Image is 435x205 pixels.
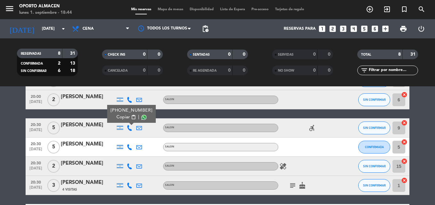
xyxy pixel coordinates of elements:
span: 20:00 [28,92,44,100]
i: looks_5 [360,25,368,33]
div: lunes 1. septiembre - 18:44 [19,10,72,16]
span: [DATE] [28,185,44,193]
strong: 0 [158,68,162,73]
span: Copiar [116,114,130,121]
i: cancel [401,91,407,98]
strong: 0 [313,68,316,73]
i: power_settings_new [417,25,425,33]
span: 2 [47,160,60,173]
button: SIN CONFIRMAR [358,93,390,106]
span: SERVIDAS [278,53,294,56]
i: accessible_forward [308,124,316,132]
button: CONFIRMADA [358,141,390,154]
strong: 13 [70,61,76,66]
span: Cena [83,27,94,31]
span: Lista de Espera [217,8,248,11]
div: [PERSON_NAME] [61,178,115,187]
strong: 0 [158,52,162,57]
span: print [399,25,407,33]
strong: 0 [143,52,146,57]
strong: 8 [58,51,60,56]
span: [DATE] [28,128,44,135]
i: healing [279,162,287,170]
span: Disponibilidad [186,8,217,11]
i: looks_4 [350,25,358,33]
div: [PERSON_NAME] [61,121,115,129]
span: 5 [47,141,60,154]
span: 3 [47,179,60,192]
span: [DATE] [28,100,44,107]
span: 20:30 [28,121,44,128]
i: add_circle_outline [366,5,374,13]
span: 20:30 [28,178,44,185]
span: Tarjetas de regalo [272,8,307,11]
span: RE AGENDADA [193,69,217,72]
button: SIN CONFIRMAR [358,160,390,173]
span: content_paste [131,115,136,120]
strong: 31 [70,51,76,56]
strong: 0 [143,68,146,73]
i: subject [289,182,297,189]
span: RESERVADAS [21,52,41,55]
i: [DATE] [5,22,39,36]
strong: 0 [243,52,247,57]
span: TOTAL [361,53,371,56]
span: SIN CONFIRMAR [363,126,386,130]
strong: 18 [70,68,76,73]
i: search [418,5,425,13]
div: [PERSON_NAME] [61,140,115,148]
strong: 6 [58,68,60,73]
strong: 0 [328,52,332,57]
i: menu [5,4,14,13]
span: 2 [47,93,60,106]
strong: 0 [328,68,332,73]
span: CHECK INS [108,53,125,56]
strong: 31 [410,52,417,57]
i: exit_to_app [383,5,391,13]
i: looks_two [328,25,337,33]
span: SALON [165,98,174,101]
span: SALON [165,184,174,186]
strong: 8 [398,52,401,57]
span: CANCELADA [108,69,128,72]
i: cancel [401,158,407,164]
input: Filtrar por nombre... [368,67,418,74]
button: SIN CONFIRMAR [358,179,390,192]
span: 5 [47,122,60,134]
strong: 0 [228,68,231,73]
div: [PERSON_NAME] [61,159,115,168]
i: cake [298,182,306,189]
span: Mis reservas [128,8,154,11]
i: looks_6 [371,25,379,33]
span: Reservas para [284,27,316,31]
i: arrow_drop_down [59,25,67,33]
div: [PERSON_NAME] [61,93,115,101]
span: SIN CONFIRMAR [363,164,386,168]
div: Oporto Almacen [19,3,72,10]
span: 4 Visitas [62,187,77,192]
strong: 0 [243,68,247,73]
i: filter_list [360,67,368,74]
span: SIN CONFIRMAR [363,184,386,187]
strong: 2 [58,61,60,66]
div: LOG OUT [412,19,430,38]
i: looks_3 [339,25,347,33]
span: Mapa de mesas [154,8,186,11]
button: SIN CONFIRMAR [358,122,390,134]
span: 20:30 [28,140,44,147]
i: cancel [401,139,407,145]
span: pending_actions [202,25,209,33]
span: SALON [165,165,174,167]
span: | [138,114,139,121]
span: SIN CONFIRMAR [363,98,386,101]
span: CONFIRMADA [21,62,43,65]
span: [DATE] [28,147,44,154]
i: cancel [401,120,407,126]
button: menu [5,4,14,16]
button: Copiarcontent_paste [116,114,136,121]
span: 20:30 [28,159,44,166]
span: NO SHOW [278,69,294,72]
span: SALON [165,146,174,148]
strong: 0 [228,52,231,57]
span: CONFIRMADA [365,145,384,149]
